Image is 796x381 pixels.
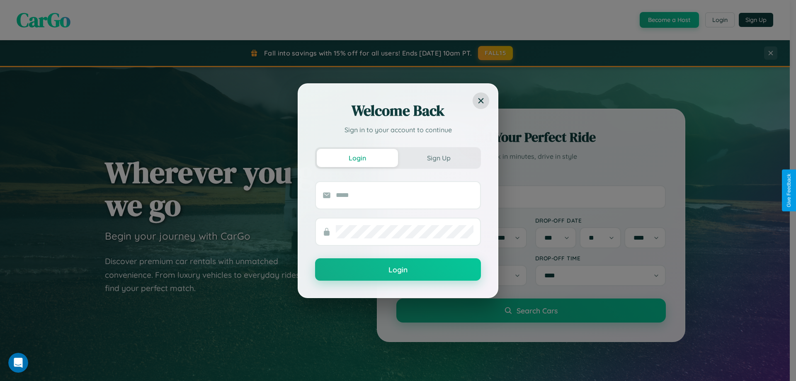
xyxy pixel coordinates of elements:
[786,174,792,207] div: Give Feedback
[315,125,481,135] p: Sign in to your account to continue
[315,258,481,281] button: Login
[317,149,398,167] button: Login
[315,101,481,121] h2: Welcome Back
[8,353,28,373] iframe: Intercom live chat
[398,149,479,167] button: Sign Up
